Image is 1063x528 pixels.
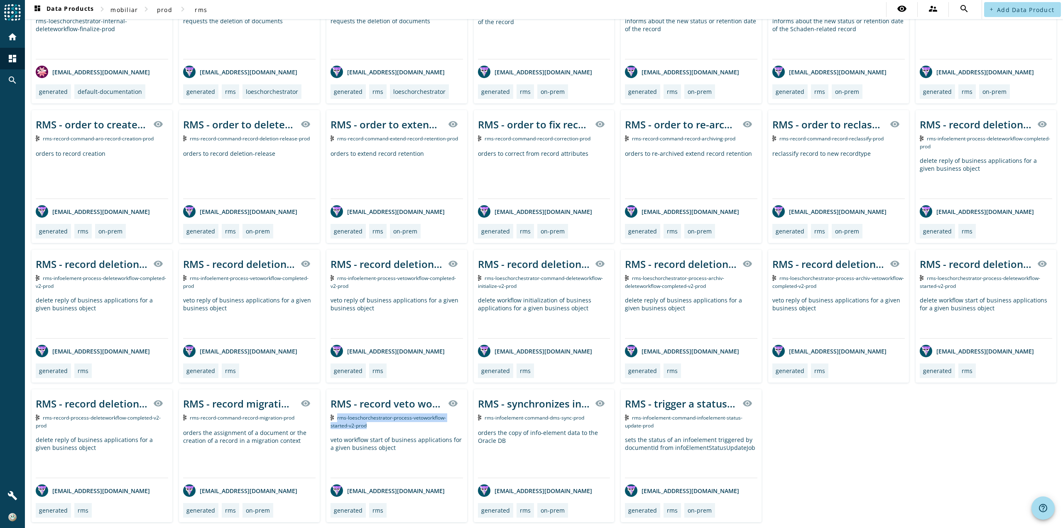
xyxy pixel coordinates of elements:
div: generated [186,367,215,375]
mat-icon: home [7,32,17,42]
mat-icon: visibility [448,119,458,129]
span: Kafka Topic: rms-record-command-record-archiving-prod [632,135,735,142]
img: Kafka Topic: rms-loeschorchestrator-process-vetoworkflow-started-v2-prod [331,415,334,420]
img: Kafka Topic: rms-record-command-record-correction-prod [478,135,482,141]
span: Kafka Topic: rms-record-command-record-reclassify-prod [779,135,884,142]
div: on-prem [688,227,712,235]
div: generated [628,506,657,514]
div: [EMAIL_ADDRESS][DOMAIN_NAME] [183,205,297,218]
div: generated [923,88,952,96]
div: requests the deletion of documents [183,17,316,59]
img: avatar [772,66,785,78]
img: Kafka Topic: rms-loeschorchestrator-process-deleteworkflow-started-v2-prod [920,275,923,281]
div: generated [334,506,362,514]
span: Kafka Topic: rms-record-command-record-deletion-release-prod [190,135,310,142]
div: [EMAIL_ADDRESS][DOMAIN_NAME] [331,345,445,357]
div: generated [334,227,362,235]
div: delete reply of business applications for a given business object [36,296,168,338]
div: rms [814,88,825,96]
div: [EMAIL_ADDRESS][DOMAIN_NAME] [36,66,150,78]
mat-icon: visibility [301,398,311,408]
img: avatar [625,205,637,218]
mat-icon: visibility [301,259,311,269]
div: generated [776,88,804,96]
div: generated [186,88,215,96]
img: avatar [36,484,48,497]
mat-icon: visibility [890,119,900,129]
mat-icon: add [989,7,994,12]
mat-icon: visibility [153,259,163,269]
img: avatar [920,66,932,78]
div: veto reply of business applications for a given business object [331,296,463,338]
div: on-prem [98,227,122,235]
div: on-prem [541,88,565,96]
div: rms [520,88,531,96]
div: RMS - record deletion workflow - rms-record-process-deleteworkflow-completed-v2-_stage_ [36,397,148,410]
div: rms [372,227,383,235]
div: generated [481,367,510,375]
div: on-prem [246,227,270,235]
div: rms [667,88,678,96]
mat-icon: visibility [448,398,458,408]
mat-icon: chevron_right [97,4,107,14]
div: delete reply of business applications for a given business object [920,157,1052,199]
div: rms [225,506,236,514]
div: orders to record creation [920,10,1052,59]
div: [EMAIL_ADDRESS][DOMAIN_NAME] [183,66,297,78]
div: informs about the new status or retention date of the record [478,10,610,59]
mat-icon: visibility [595,119,605,129]
img: avatar [772,345,785,357]
div: [EMAIL_ADDRESS][DOMAIN_NAME] [920,66,1034,78]
div: loeschorchestrator [246,88,298,96]
span: Kafka Topic: rms-record-command-record-correction-prod [485,135,590,142]
div: RMS - record deletion workflow - rms-loeschorchestrator-process-archiv-vetoworkflow-completed-v2-... [772,257,885,271]
div: generated [776,367,804,375]
div: generated [481,227,510,235]
img: avatar [183,66,196,78]
div: [EMAIL_ADDRESS][DOMAIN_NAME] [772,66,887,78]
span: Kafka Topic: rms-record-process-deleteworkflow-completed-v2-prod [36,414,161,429]
div: generated [628,88,657,96]
span: Kafka Topic: rms-loeschorchestrator-command-deleteworkflow-initialize-v2-prod [478,275,603,290]
div: on-prem [835,227,859,235]
div: rms [225,88,236,96]
img: Kafka Topic: rms-record-command-extend-record-retention-prod [331,135,334,141]
mat-icon: visibility [448,259,458,269]
div: on-prem [688,88,712,96]
div: orders the assignment of a document or the creation of a record in a migration context [183,429,316,478]
span: Kafka Topic: rms-infoelement-process-vetoworkflow-completed-v2-prod [331,275,456,290]
button: rms [188,2,214,17]
img: avatar [478,205,490,218]
span: Kafka Topic: rms-infoelement-process-deleteworkflow-completed-prod [920,135,1050,150]
div: generated [481,506,510,514]
img: avatar [478,66,490,78]
img: avatar [920,345,932,357]
span: Kafka Topic: rms-record-command-record-migration-prod [190,414,294,421]
div: generated [186,227,215,235]
div: on-prem [835,88,859,96]
div: informs about the new status or retention date of the record [625,17,757,59]
div: generated [776,227,804,235]
div: [EMAIL_ADDRESS][DOMAIN_NAME] [36,205,150,218]
div: RMS - order to delete a record - rms-record-command-record-deletion-release-_stage_ [183,118,296,131]
div: generated [481,88,510,96]
mat-icon: build [7,491,17,501]
div: RMS - record deletion workflow - rms-infoelement-process-vetoworkflow-completed-v2-_stage_ [331,257,443,271]
span: Kafka Topic: rms-record-command-aro-record-creation-prod [43,135,154,142]
img: 6ba5e43a70a5b5a35dd732e2b94f2297 [8,513,17,521]
div: generated [39,227,68,235]
div: [EMAIL_ADDRESS][DOMAIN_NAME] [920,205,1034,218]
mat-icon: help_outline [1038,503,1048,513]
span: Kafka Topic: rms-loeschorchestrator-process-archiv-vetoworkflow-completed-v2-prod [772,275,904,290]
mat-icon: visibility [890,259,900,269]
div: [EMAIL_ADDRESS][DOMAIN_NAME] [183,484,297,497]
img: avatar [183,345,196,357]
div: veto reply of business applications for a given business object [183,296,316,338]
div: [EMAIL_ADDRESS][DOMAIN_NAME] [625,66,739,78]
div: [EMAIL_ADDRESS][DOMAIN_NAME] [36,345,150,357]
div: rms [78,506,88,514]
div: generated [334,367,362,375]
div: orders to extend record retention [331,150,463,199]
img: avatar [625,484,637,497]
div: generated [923,367,952,375]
